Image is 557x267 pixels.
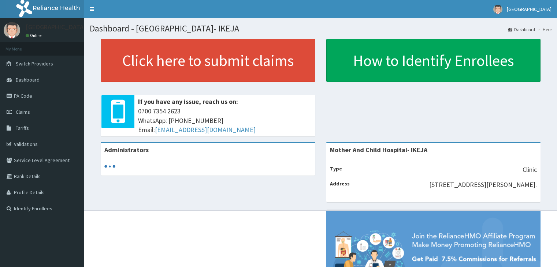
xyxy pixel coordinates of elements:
span: Claims [16,109,30,115]
span: Switch Providers [16,60,53,67]
b: Address [330,180,350,187]
p: [STREET_ADDRESS][PERSON_NAME]. [429,180,537,189]
img: User Image [4,22,20,38]
h1: Dashboard - [GEOGRAPHIC_DATA]- IKEJA [90,24,552,33]
a: Online [26,33,43,38]
b: Administrators [104,146,149,154]
span: Dashboard [16,76,40,83]
svg: audio-loading [104,161,115,172]
li: Here [536,26,552,33]
a: [EMAIL_ADDRESS][DOMAIN_NAME] [155,125,256,134]
b: If you have any issue, reach us on: [138,97,238,106]
a: Dashboard [508,26,535,33]
span: Tariffs [16,125,29,131]
p: [GEOGRAPHIC_DATA] [26,24,86,30]
b: Type [330,165,342,172]
a: How to Identify Enrollees [326,39,541,82]
span: [GEOGRAPHIC_DATA] [507,6,552,12]
img: User Image [493,5,502,14]
a: Click here to submit claims [101,39,315,82]
p: Clinic [523,165,537,174]
strong: Mother And Child Hospital- IKEJA [330,146,427,154]
span: 0700 7354 2623 WhatsApp: [PHONE_NUMBER] Email: [138,106,312,135]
